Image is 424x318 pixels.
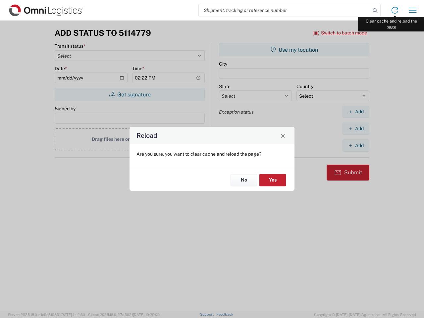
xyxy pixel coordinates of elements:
button: Yes [259,174,286,186]
button: No [231,174,257,186]
p: Are you sure, you want to clear cache and reload the page? [136,151,288,157]
h4: Reload [136,131,157,140]
input: Shipment, tracking or reference number [199,4,370,17]
button: Close [278,131,288,140]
